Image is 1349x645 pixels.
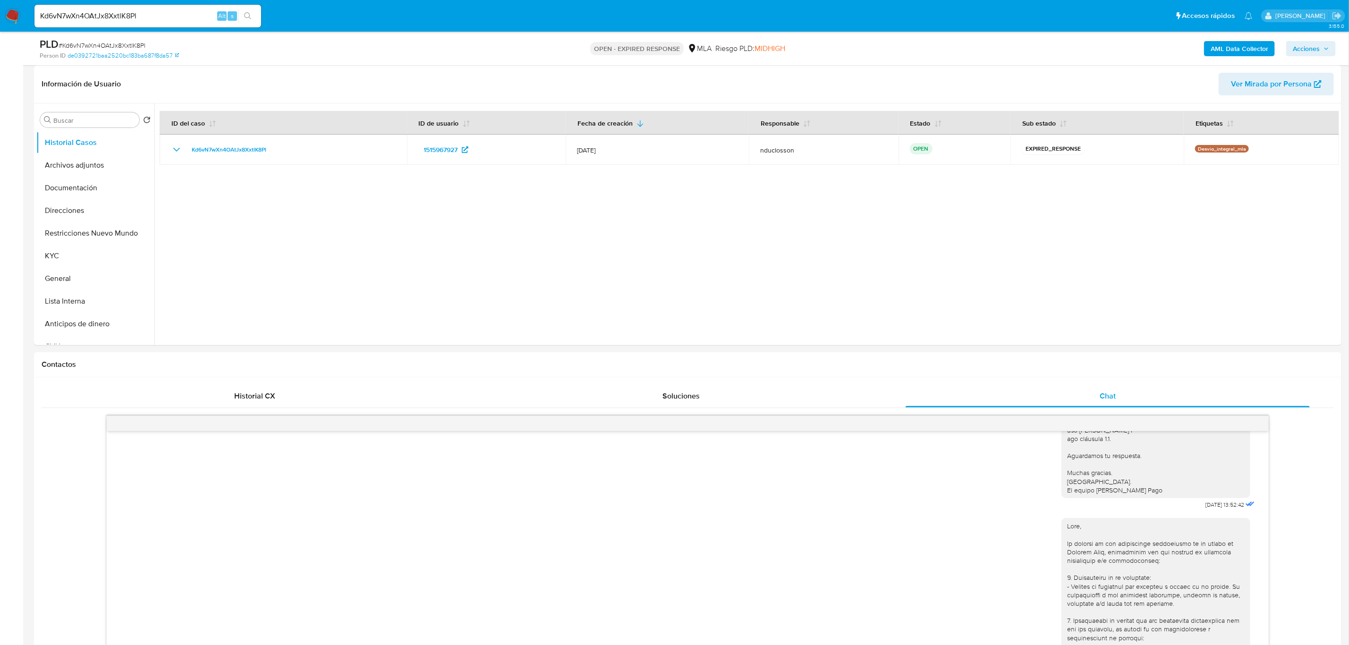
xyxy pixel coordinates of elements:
[1182,11,1235,21] span: Accesos rápidos
[662,390,700,401] span: Soluciones
[143,116,151,127] button: Volver al orden por defecto
[59,41,145,50] span: # Kd6vN7wXn4OAtJx8XxtlK8Pl
[218,11,226,20] span: Alt
[687,43,712,54] div: MLA
[715,43,785,54] span: Riesgo PLD:
[1067,331,1245,494] div: Hola, Esperamos que te encuentres muy bien. Te consultamos si tuviste oportunidad [PERSON_NAME] e...
[1332,11,1342,21] a: Salir
[1211,41,1268,56] b: AML Data Collector
[36,131,154,154] button: Historial Casos
[36,313,154,335] button: Anticipos de dinero
[1329,22,1344,30] span: 3.155.0
[1205,501,1244,509] span: [DATE] 13:52:42
[755,43,785,54] span: MIDHIGH
[40,36,59,51] b: PLD
[1231,73,1312,95] span: Ver Mirada por Persona
[36,177,154,199] button: Documentación
[36,154,154,177] button: Archivos adjuntos
[68,51,179,60] a: de0392721baa2520bc183ba687f8da57
[234,390,275,401] span: Historial CX
[1100,390,1116,401] span: Chat
[44,116,51,124] button: Buscar
[36,245,154,267] button: KYC
[1293,41,1320,56] span: Acciones
[34,10,261,22] input: Buscar usuario o caso...
[53,116,136,125] input: Buscar
[36,335,154,358] button: CVU
[590,42,684,55] p: OPEN - EXPIRED RESPONSE
[42,360,1334,369] h1: Contactos
[40,51,66,60] b: Person ID
[1219,73,1334,95] button: Ver Mirada por Persona
[36,222,154,245] button: Restricciones Nuevo Mundo
[231,11,234,20] span: s
[1204,41,1275,56] button: AML Data Collector
[1245,12,1253,20] a: Notificaciones
[36,199,154,222] button: Direcciones
[1286,41,1336,56] button: Acciones
[36,290,154,313] button: Lista Interna
[36,267,154,290] button: General
[42,79,121,89] h1: Información de Usuario
[238,9,257,23] button: search-icon
[1275,11,1329,20] p: nicolas.duclosson@mercadolibre.com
